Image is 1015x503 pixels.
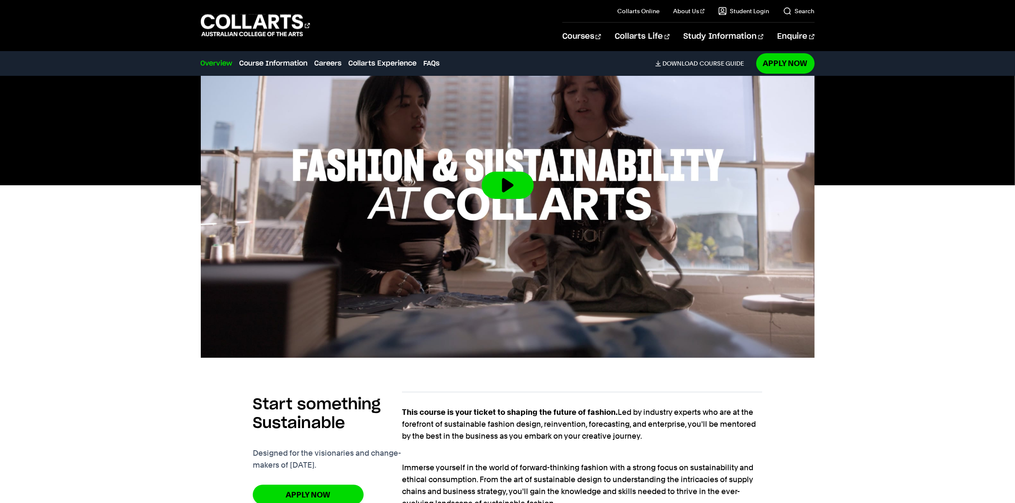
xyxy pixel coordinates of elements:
[663,60,698,67] span: Download
[424,58,440,69] a: FAQs
[615,23,670,51] a: Collarts Life
[315,58,342,69] a: Careers
[777,23,814,51] a: Enquire
[562,23,601,51] a: Courses
[617,7,659,15] a: Collarts Online
[756,53,815,73] a: Apply Now
[402,406,762,442] p: Led by industry experts who are at the forefront of sustainable fashion design, reinvention, fore...
[201,58,233,69] a: Overview
[783,7,815,15] a: Search
[201,13,310,37] div: Go to homepage
[718,7,769,15] a: Student Login
[201,13,815,358] img: Video thumbnail
[240,58,308,69] a: Course Information
[253,395,402,433] h2: Start something Sustainable
[673,7,705,15] a: About Us
[683,23,763,51] a: Study Information
[349,58,417,69] a: Collarts Experience
[253,447,402,471] p: Designed for the visionaries and change-makers of [DATE].
[402,408,618,417] strong: This course is your ticket to shaping the future of fashion.
[655,60,751,67] a: DownloadCourse Guide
